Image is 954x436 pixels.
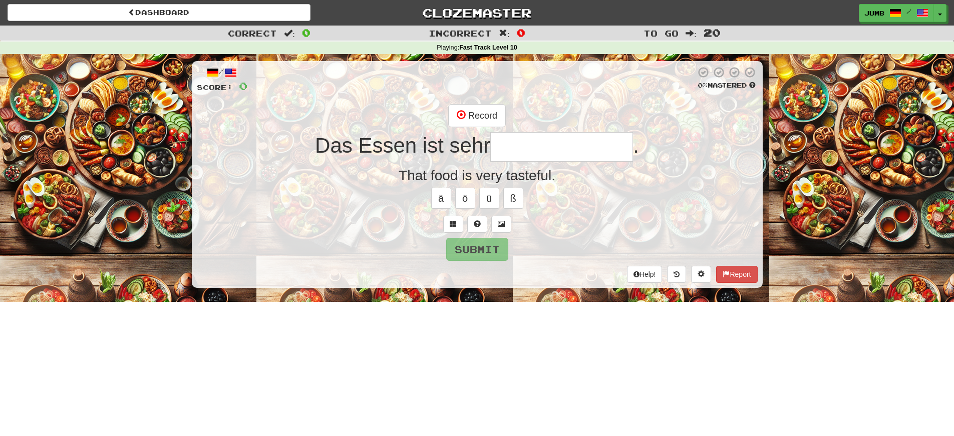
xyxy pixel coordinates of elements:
button: Record [448,104,506,127]
span: 0 [239,80,247,92]
button: ö [455,188,475,209]
button: ä [431,188,451,209]
span: 0 [302,27,310,39]
span: 0 % [698,81,708,89]
a: Dashboard [8,4,310,21]
span: 0 [517,27,525,39]
div: Mastered [696,81,758,90]
button: Show image (alt+x) [491,216,511,233]
span: Jumb [864,9,884,18]
span: : [499,29,510,38]
strong: Fast Track Level 10 [459,44,517,51]
div: / [197,66,247,79]
button: Submit [446,238,508,261]
span: Correct [228,28,277,38]
button: Report [716,266,757,283]
a: Jumb / [859,4,934,22]
button: Switch sentence to multiple choice alt+p [443,216,463,233]
span: Das Essen ist sehr [315,134,490,157]
span: . [633,134,639,157]
span: : [284,29,295,38]
span: Incorrect [429,28,492,38]
button: ß [503,188,523,209]
span: 20 [704,27,721,39]
span: To go [644,28,679,38]
span: : [686,29,697,38]
button: Round history (alt+y) [667,266,686,283]
div: That food is very tasteful. [197,166,758,186]
button: Single letter hint - you only get 1 per sentence and score half the points! alt+h [467,216,487,233]
span: Score: [197,83,233,92]
button: ü [479,188,499,209]
span: / [906,8,911,15]
a: Clozemaster [326,4,628,22]
button: Help! [627,266,663,283]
